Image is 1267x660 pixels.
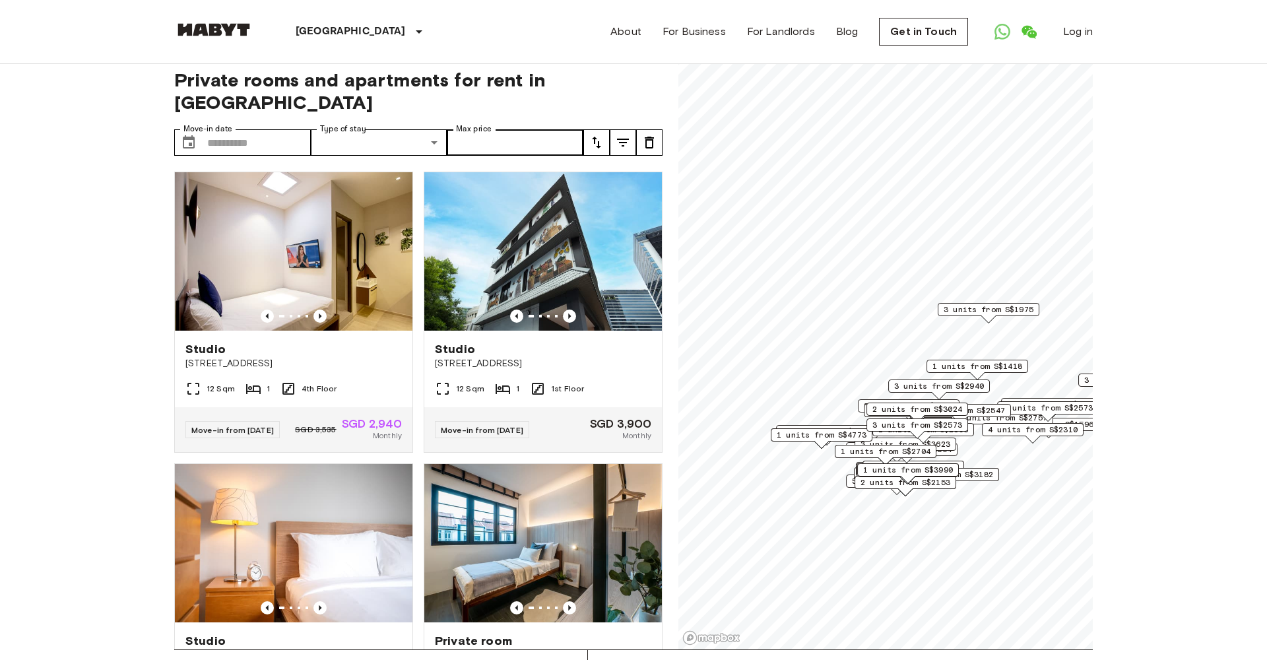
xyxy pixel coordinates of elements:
[776,425,878,445] div: Map marker
[663,24,726,40] a: For Business
[456,383,484,395] span: 12 Sqm
[1063,24,1093,40] a: Log in
[1007,399,1097,411] span: 3 units from S$1480
[988,424,1078,436] span: 4 units from S$2310
[866,403,968,423] div: Map marker
[854,467,956,488] div: Map marker
[682,630,740,645] a: Mapbox logo
[176,129,202,156] button: Choose date
[183,123,232,135] label: Move-in date
[771,428,872,449] div: Map marker
[872,419,962,431] span: 3 units from S$2573
[678,53,1093,649] canvas: Map
[782,426,872,438] span: 1 units from S$4196
[841,445,930,457] span: 1 units from S$2704
[926,360,1028,380] div: Map marker
[863,464,953,476] span: 1 units from S$3990
[903,469,993,480] span: 1 units from S$3182
[1003,402,1093,414] span: 1 units from S$2573
[563,601,576,614] button: Previous image
[610,24,641,40] a: About
[435,341,475,357] span: Studio
[510,310,523,323] button: Previous image
[516,383,519,395] span: 1
[424,172,663,453] a: Marketing picture of unit SG-01-110-044_001Previous imagePrevious imageStudio[STREET_ADDRESS]12 S...
[879,18,968,46] a: Get in Touch
[424,464,662,622] img: Marketing picture of unit SG-01-027-006-02
[174,172,413,453] a: Marketing picture of unit SG-01-110-033-001Previous imagePrevious imageStudio[STREET_ADDRESS]12 S...
[261,601,274,614] button: Previous image
[313,601,327,614] button: Previous image
[1084,374,1174,386] span: 3 units from S$2036
[435,633,512,649] span: Private room
[207,383,235,395] span: 12 Sqm
[1001,398,1103,418] div: Map marker
[551,383,584,395] span: 1st Floor
[261,310,274,323] button: Previous image
[456,123,492,135] label: Max price
[185,633,226,649] span: Studio
[636,129,663,156] button: tune
[175,464,412,622] img: Marketing picture of unit SG-01-106-001-01
[185,341,226,357] span: Studio
[174,69,663,114] span: Private rooms and apartments for rent in [GEOGRAPHIC_DATA]
[295,424,336,436] span: SGD 3,535
[267,383,270,395] span: 1
[424,172,662,331] img: Marketing picture of unit SG-01-110-044_001
[894,380,984,392] span: 3 units from S$2940
[857,464,958,484] div: Map marker
[872,423,974,444] div: Map marker
[856,443,958,463] div: Map marker
[777,429,866,441] span: 1 units from S$4773
[982,423,1084,444] div: Map marker
[836,24,859,40] a: Blog
[932,360,1022,372] span: 1 units from S$1418
[864,400,954,412] span: 3 units from S$1985
[373,430,402,442] span: Monthly
[938,303,1039,323] div: Map marker
[997,401,1099,422] div: Map marker
[868,461,958,473] span: 5 units from S$1838
[989,18,1016,45] a: Open WhatsApp
[888,379,990,400] div: Map marker
[909,404,1011,424] div: Map marker
[857,463,959,484] div: Map marker
[855,476,956,496] div: Map marker
[510,601,523,614] button: Previous image
[302,383,337,395] span: 4th Floor
[846,475,948,495] div: Map marker
[915,405,1005,416] span: 1 units from S$2547
[175,172,412,331] img: Marketing picture of unit SG-01-110-033-001
[835,445,936,465] div: Map marker
[862,461,964,481] div: Map marker
[866,418,968,439] div: Map marker
[296,24,406,40] p: [GEOGRAPHIC_DATA]
[856,463,958,484] div: Map marker
[897,468,999,488] div: Map marker
[583,129,610,156] button: tune
[320,123,366,135] label: Type of stay
[313,310,327,323] button: Previous image
[1016,18,1042,45] a: Open WeChat
[855,438,956,458] div: Map marker
[342,418,402,430] span: SGD 2,940
[864,404,970,424] div: Map marker
[185,357,402,370] span: [STREET_ADDRESS]
[610,129,636,156] button: tune
[1078,374,1180,394] div: Map marker
[174,23,253,36] img: Habyt
[872,403,962,415] span: 2 units from S$3024
[944,304,1033,315] span: 3 units from S$1975
[435,357,651,370] span: [STREET_ADDRESS]
[563,310,576,323] button: Previous image
[191,425,274,435] span: Move-in from [DATE]
[441,425,523,435] span: Move-in from [DATE]
[852,475,942,487] span: 5 units from S$1680
[747,24,815,40] a: For Landlords
[858,399,959,420] div: Map marker
[861,438,950,450] span: 3 units from S$3623
[590,418,651,430] span: SGD 3,900
[622,430,651,442] span: Monthly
